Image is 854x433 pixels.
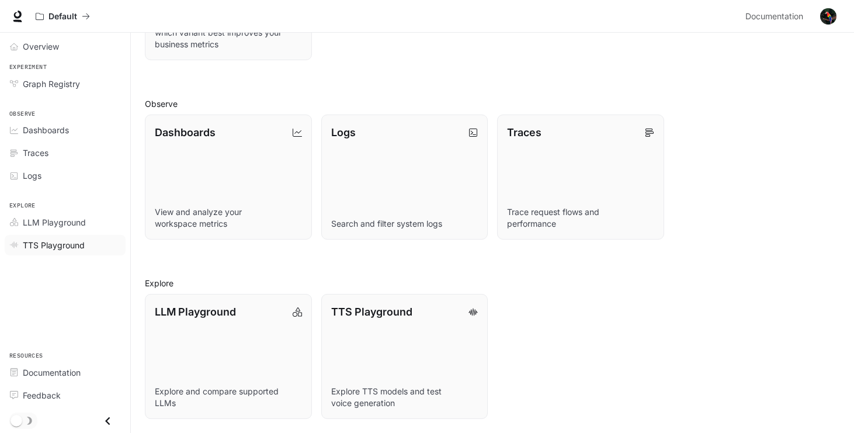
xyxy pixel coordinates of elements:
span: TTS Playground [23,239,85,251]
a: TracesTrace request flows and performance [497,115,664,240]
a: Feedback [5,385,126,406]
p: TTS Playground [331,304,412,320]
a: Traces [5,143,126,163]
span: Documentation [23,366,81,379]
a: Overview [5,36,126,57]
p: Search and filter system logs [331,218,478,230]
span: LLM Playground [23,216,86,228]
a: Dashboards [5,120,126,140]
h2: Observe [145,98,840,110]
a: Documentation [741,5,812,28]
button: All workspaces [30,5,95,28]
p: Logs [331,124,356,140]
a: LLM Playground [5,212,126,233]
span: Overview [23,40,59,53]
h2: Explore [145,277,840,289]
button: User avatar [817,5,840,28]
span: Logs [23,169,41,182]
button: Close drawer [95,409,121,433]
span: Feedback [23,389,61,401]
span: Traces [23,147,48,159]
p: Run A/B tests and discover which variant best improves your business metrics [155,15,302,50]
p: Explore and compare supported LLMs [155,386,302,409]
a: LLM PlaygroundExplore and compare supported LLMs [145,294,312,419]
p: Traces [507,124,541,140]
img: User avatar [820,8,836,25]
span: Dashboards [23,124,69,136]
p: LLM Playground [155,304,236,320]
p: Dashboards [155,124,216,140]
a: DashboardsView and analyze your workspace metrics [145,115,312,240]
a: TTS PlaygroundExplore TTS models and test voice generation [321,294,488,419]
span: Dark mode toggle [11,414,22,427]
p: Explore TTS models and test voice generation [331,386,478,409]
a: Documentation [5,362,126,383]
a: Graph Registry [5,74,126,94]
p: View and analyze your workspace metrics [155,206,302,230]
a: Logs [5,165,126,186]
span: Documentation [745,9,803,24]
p: Trace request flows and performance [507,206,654,230]
a: TTS Playground [5,235,126,255]
a: LogsSearch and filter system logs [321,115,488,240]
p: Default [48,12,77,22]
span: Graph Registry [23,78,80,90]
